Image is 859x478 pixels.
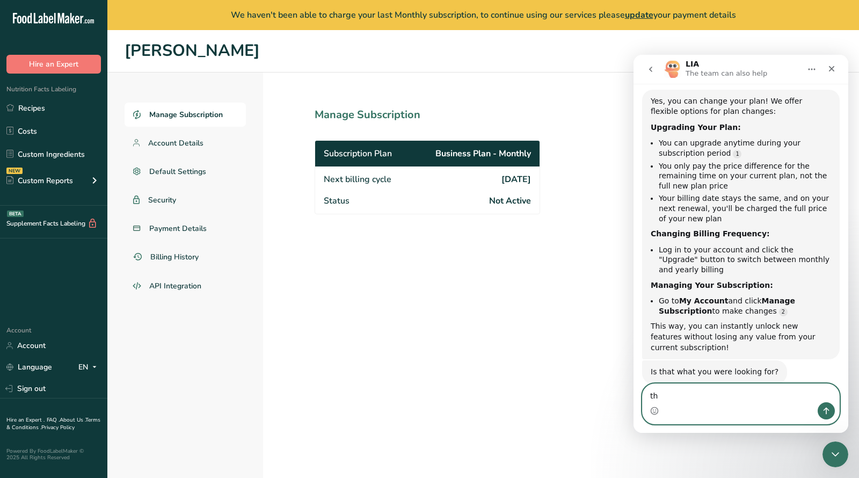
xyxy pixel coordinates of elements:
a: FAQ . [47,416,60,424]
a: About Us . [60,416,85,424]
a: Language [6,358,52,376]
div: Powered By FoodLabelMaker © 2025 All Rights Reserved [6,448,101,461]
span: API Integration [149,280,201,292]
span: Manage Subscription [149,109,223,120]
a: Privacy Policy [41,424,75,431]
h1: [PERSON_NAME] [125,39,842,63]
div: Custom Reports [6,175,73,186]
a: Payment Details [125,216,246,241]
span: [DATE] [501,173,531,186]
a: Account Details [125,131,246,155]
span: update [625,9,653,21]
div: EN [78,361,101,374]
a: Manage Subscription [125,103,246,127]
button: Hire an Expert [6,55,101,74]
span: Payment Details [149,223,207,234]
a: Default Settings [125,160,246,184]
a: Billing History [125,245,246,269]
span: Default Settings [149,166,206,177]
span: Subscription Plan [324,147,392,160]
span: We haven't been able to charge your last Monthly subscription, to continue using our services ple... [231,9,736,21]
span: Next billing cycle [324,173,391,186]
a: Terms & Conditions . [6,416,100,431]
a: Hire an Expert . [6,416,45,424]
span: Business Plan - Monthly [435,147,531,160]
span: Status [324,194,350,207]
a: Security [125,188,246,212]
span: Billing History [150,251,199,263]
iframe: Intercom live chat [634,55,848,433]
div: NEW [6,168,23,174]
span: Account Details [148,137,203,149]
span: Security [148,194,176,206]
a: API Integration [125,273,246,299]
span: Not Active [489,194,531,207]
div: BETA [7,211,24,217]
h1: Manage Subscription [315,107,587,123]
iframe: Intercom live chat [822,441,848,467]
